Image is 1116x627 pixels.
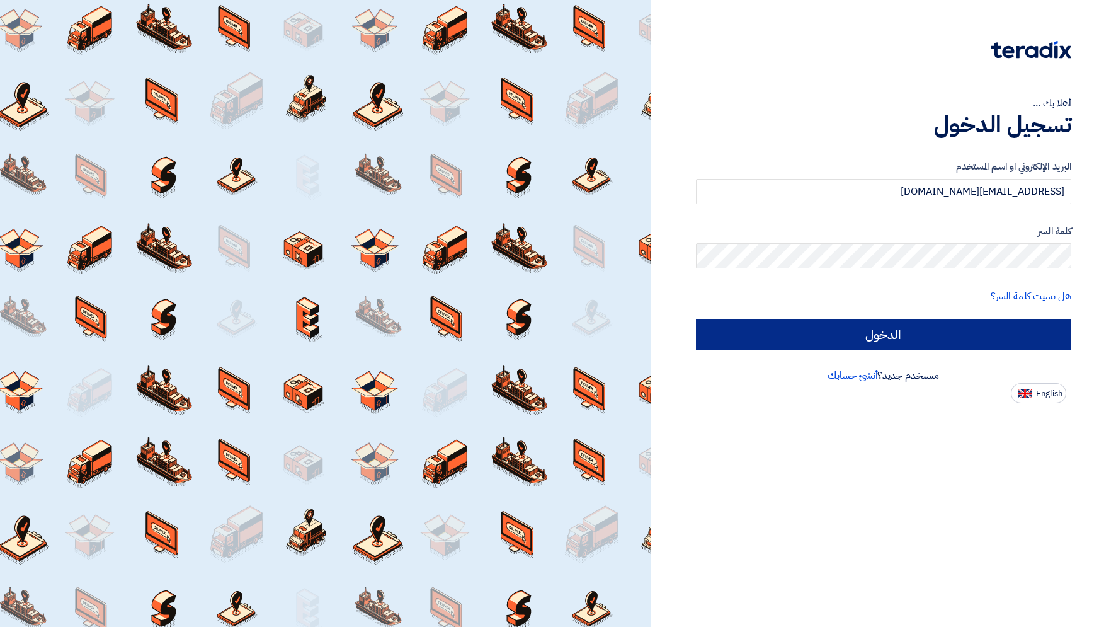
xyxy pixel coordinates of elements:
[696,368,1071,383] div: مستخدم جديد؟
[991,41,1071,59] img: Teradix logo
[1018,389,1032,398] img: en-US.png
[1011,383,1066,403] button: English
[696,96,1071,111] div: أهلا بك ...
[696,224,1071,239] label: كلمة السر
[696,179,1071,204] input: أدخل بريد العمل الإلكتروني او اسم المستخدم الخاص بك ...
[1036,389,1062,398] span: English
[828,368,877,383] a: أنشئ حسابك
[696,159,1071,174] label: البريد الإلكتروني او اسم المستخدم
[991,289,1071,304] a: هل نسيت كلمة السر؟
[696,111,1071,139] h1: تسجيل الدخول
[696,319,1071,350] input: الدخول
